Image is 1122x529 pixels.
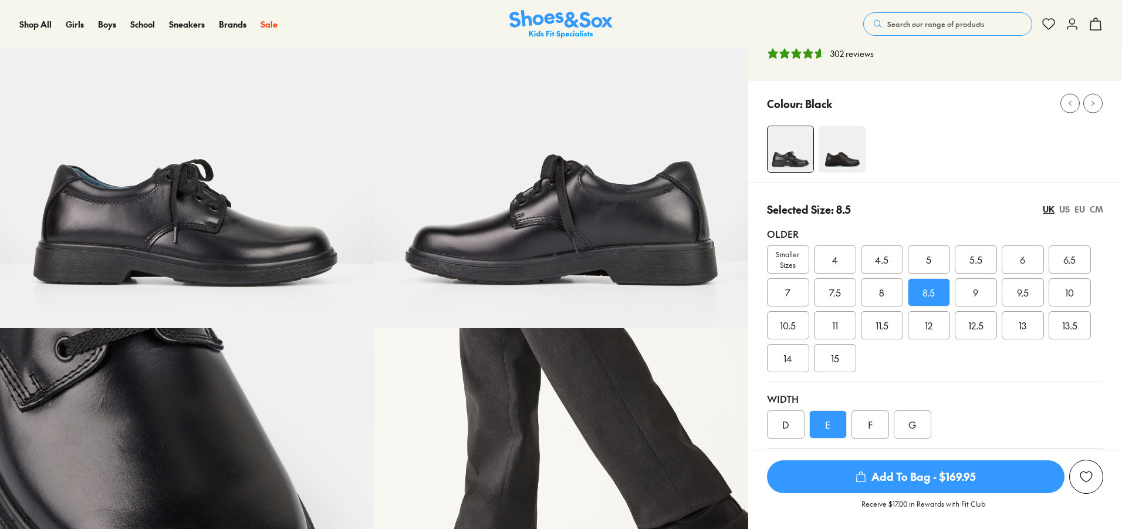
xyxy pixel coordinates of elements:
button: Add To Bag - $169.95 [767,460,1064,494]
span: 6.5 [1063,252,1076,267]
span: 8.5 [922,285,935,299]
div: Width [767,392,1103,406]
img: Daytona Senior Injection Black [768,126,813,172]
span: Sale [261,18,278,30]
span: 4 [832,252,838,267]
span: School [130,18,155,30]
a: Shoes & Sox [509,10,613,39]
div: UK [1043,203,1055,215]
div: CM [1090,203,1103,215]
p: Receive $17.00 in Rewards with Fit Club [861,498,985,520]
a: Sneakers [169,18,205,31]
span: Shop All [19,18,52,30]
span: 11.5 [876,318,888,332]
span: 5 [926,252,931,267]
a: Sale [261,18,278,31]
span: Sneakers [169,18,205,30]
span: 8 [879,285,884,299]
span: 12 [925,318,932,332]
span: 12.5 [968,318,984,332]
span: Search our range of products [887,19,984,29]
span: 10 [1065,285,1074,299]
div: Older [767,227,1103,241]
span: 10.5 [780,318,796,332]
a: Boys [98,18,116,31]
div: F [851,410,889,439]
div: 302 reviews [830,48,874,60]
span: 13 [1019,318,1026,332]
span: 6 [1020,252,1025,267]
span: 9 [973,285,978,299]
span: Add To Bag - $169.95 [767,460,1064,493]
p: Colour: [767,96,803,112]
a: Brands [219,18,246,31]
span: 11 [832,318,838,332]
div: EU [1074,203,1085,215]
p: Selected Size: 8.5 [767,201,851,217]
span: 9.5 [1017,285,1029,299]
div: D [767,410,805,439]
a: Shop All [19,18,52,31]
span: Girls [66,18,84,30]
button: 4.79 stars, 302 ratings [767,48,874,60]
p: Black [805,96,832,112]
a: School [130,18,155,31]
img: SNS_Logo_Responsive.svg [509,10,613,39]
span: 7.5 [829,285,841,299]
span: Boys [98,18,116,30]
span: 13.5 [1062,318,1077,332]
button: Search our range of products [863,12,1032,36]
span: Brands [219,18,246,30]
span: 7 [785,285,790,299]
span: 14 [783,351,792,365]
div: G [894,410,931,439]
a: Girls [66,18,84,31]
span: 15 [831,351,839,365]
span: 4.5 [875,252,888,267]
span: 5.5 [969,252,982,267]
div: E [809,410,847,439]
div: US [1059,203,1070,215]
img: 4-109640_1 [819,126,866,173]
button: Add to Wishlist [1069,460,1103,494]
span: Smaller Sizes [768,249,809,270]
